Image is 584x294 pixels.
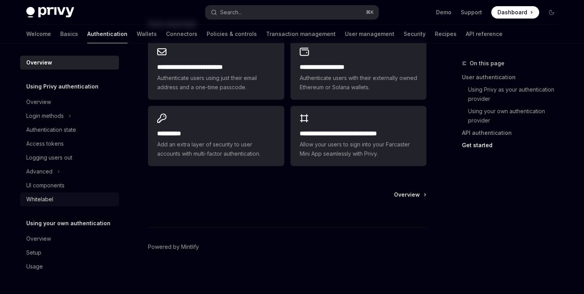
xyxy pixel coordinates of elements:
[20,56,119,70] a: Overview
[26,248,41,257] div: Setup
[220,8,242,17] div: Search...
[497,8,527,16] span: Dashboard
[26,181,65,190] div: UI components
[148,106,284,166] a: **** *****Add an extra layer of security to user accounts with multi-factor authentication.
[404,25,426,43] a: Security
[545,6,558,19] button: Toggle dark mode
[462,71,564,83] a: User authentication
[462,139,564,151] a: Get started
[157,73,275,92] span: Authenticate users using just their email address and a one-time passcode.
[26,234,51,243] div: Overview
[26,97,51,107] div: Overview
[20,123,119,137] a: Authentication state
[300,73,417,92] span: Authenticate users with their externally owned Ethereum or Solana wallets.
[470,59,504,68] span: On this page
[205,5,379,19] button: Open search
[20,95,119,109] a: Overview
[207,25,257,43] a: Policies & controls
[300,140,417,158] span: Allow your users to sign into your Farcaster Mini App seamlessly with Privy.
[462,105,564,127] a: Using your own authentication provider
[26,262,43,271] div: Usage
[20,151,119,165] a: Logging users out
[20,137,119,151] a: Access tokens
[491,6,539,19] a: Dashboard
[26,139,64,148] div: Access tokens
[87,25,127,43] a: Authentication
[166,25,197,43] a: Connectors
[26,195,53,204] div: Whitelabel
[461,8,482,16] a: Support
[290,39,426,100] a: **** **** **** ****Authenticate users with their externally owned Ethereum or Solana wallets.
[26,25,51,43] a: Welcome
[26,7,74,18] img: dark logo
[26,58,52,67] div: Overview
[436,8,452,16] a: Demo
[26,82,98,91] h5: Using Privy authentication
[20,246,119,260] a: Setup
[148,243,199,251] a: Powered by Mintlify
[157,140,275,158] span: Add an extra layer of security to user accounts with multi-factor authentication.
[435,25,457,43] a: Recipes
[366,9,374,15] span: ⌘ K
[345,25,394,43] a: User management
[462,83,564,105] a: Using Privy as your authentication provider
[462,127,564,139] a: API authentication
[26,167,53,176] div: Advanced
[20,232,119,246] a: Overview
[137,25,157,43] a: Wallets
[394,191,426,199] a: Overview
[26,153,72,162] div: Logging users out
[20,109,119,123] button: Toggle Login methods section
[466,25,503,43] a: API reference
[26,125,76,134] div: Authentication state
[60,25,78,43] a: Basics
[266,25,336,43] a: Transaction management
[394,191,420,199] span: Overview
[20,260,119,274] a: Usage
[26,111,64,121] div: Login methods
[20,165,119,178] button: Toggle Advanced section
[26,219,110,228] h5: Using your own authentication
[20,178,119,192] a: UI components
[20,192,119,206] a: Whitelabel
